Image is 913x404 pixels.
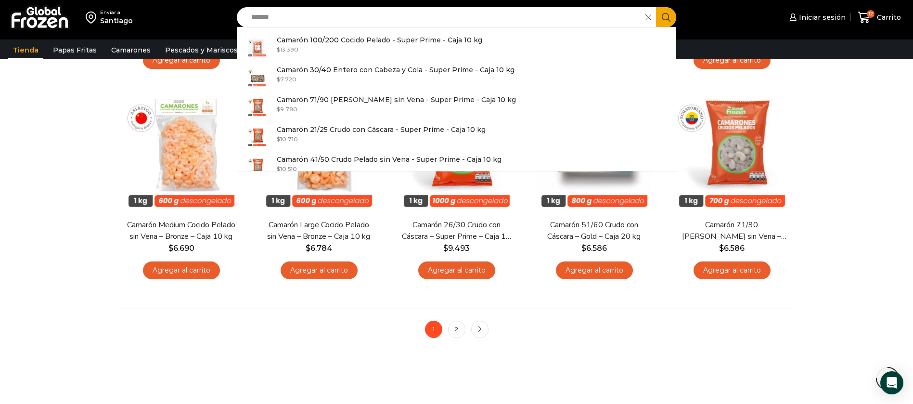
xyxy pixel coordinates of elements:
div: Open Intercom Messenger [880,371,903,394]
span: Carrito [874,13,901,22]
a: Camarón 71/90 [PERSON_NAME] sin Vena – Silver – Caja 10 kg [676,220,787,242]
span: $ [443,244,448,253]
button: Search button [656,7,676,27]
a: Agregar al carrito: “Camarón Medium Cocido Pelado sin Vena - Bronze - Caja 10 kg” [143,261,220,279]
bdi: 9.493 [443,244,470,253]
a: Pescados y Mariscos [160,41,243,59]
span: 1 [425,321,442,338]
a: Agregar al carrito: “Camarón Large Cocido Pelado sin Vena - Bronze - Caja 10 kg” [281,261,358,279]
img: address-field-icon.svg [86,9,100,26]
a: Agregar al carrito: “Camarón 26/30 Crudo con Cáscara - Super Prime - Caja 10 kg” [418,261,495,279]
p: Camarón 100/200 Cocido Pelado - Super Prime - Caja 10 kg [277,35,482,45]
span: $ [168,244,173,253]
a: Agregar al carrito: “Camarón Cocido Pelado Very Small - Bronze - Caja 10 kg” [694,52,771,69]
bdi: 6.784 [306,244,333,253]
p: Camarón 71/90 [PERSON_NAME] sin Vena - Super Prime - Caja 10 kg [277,94,516,105]
a: Camarón 51/60 Crudo con Cáscara – Gold – Caja 20 kg [539,220,649,242]
p: Camarón 21/25 Crudo con Cáscara - Super Prime - Caja 10 kg [277,124,486,135]
p: Camarón 30/40 Entero con Cabeza y Cola - Super Prime - Caja 10 kg [277,65,514,75]
a: Camarón 41/50 Crudo Pelado sin Vena - Super Prime - Caja 10 kg $10.510 [237,152,676,182]
a: Papas Fritas [48,41,102,59]
bdi: 10.510 [277,165,297,172]
span: Iniciar sesión [797,13,846,22]
a: Agregar al carrito: “Camarón 36/40 Crudo con Cáscara - Bronze - Caja 10 kg” [143,52,220,69]
span: $ [277,105,280,113]
span: $ [306,244,310,253]
bdi: 13.390 [277,46,298,53]
span: $ [277,135,280,143]
span: 12 [867,10,874,18]
a: Camarón Medium Cocido Pelado sin Vena – Bronze – Caja 10 kg [126,220,236,242]
a: Camarón Large Cocido Pelado sin Vena – Bronze – Caja 10 kg [263,220,374,242]
a: Camarón 26/30 Crudo con Cáscara – Super Prime – Caja 10 kg [401,220,512,242]
a: 12 Carrito [855,6,903,29]
span: $ [581,244,586,253]
a: Camarón 100/200 Cocido Pelado - Super Prime - Caja 10 kg $13.390 [237,32,676,62]
a: 2 [448,321,465,338]
bdi: 6.586 [719,244,745,253]
span: $ [277,46,280,53]
a: Camarón 71/90 [PERSON_NAME] sin Vena - Super Prime - Caja 10 kg $9.780 [237,92,676,122]
div: Santiago [100,16,133,26]
bdi: 6.690 [168,244,194,253]
bdi: 6.586 [581,244,607,253]
a: Camarón 30/40 Entero con Cabeza y Cola - Super Prime - Caja 10 kg $7.720 [237,62,676,92]
a: Agregar al carrito: “Camarón 71/90 Crudo Pelado sin Vena - Silver - Caja 10 kg” [694,261,771,279]
span: $ [277,76,280,83]
bdi: 10.710 [277,135,298,143]
p: Camarón 41/50 Crudo Pelado sin Vena - Super Prime - Caja 10 kg [277,154,502,165]
a: Agregar al carrito: “Camarón 51/60 Crudo con Cáscara - Gold - Caja 20 kg” [556,261,633,279]
bdi: 7.720 [277,76,296,83]
bdi: 9.780 [277,105,297,113]
span: $ [277,165,280,172]
a: Tienda [8,41,43,59]
a: Camarones [106,41,155,59]
span: $ [719,244,724,253]
a: Iniciar sesión [787,8,846,27]
a: Camarón 21/25 Crudo con Cáscara - Super Prime - Caja 10 kg $10.710 [237,122,676,152]
div: Enviar a [100,9,133,16]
